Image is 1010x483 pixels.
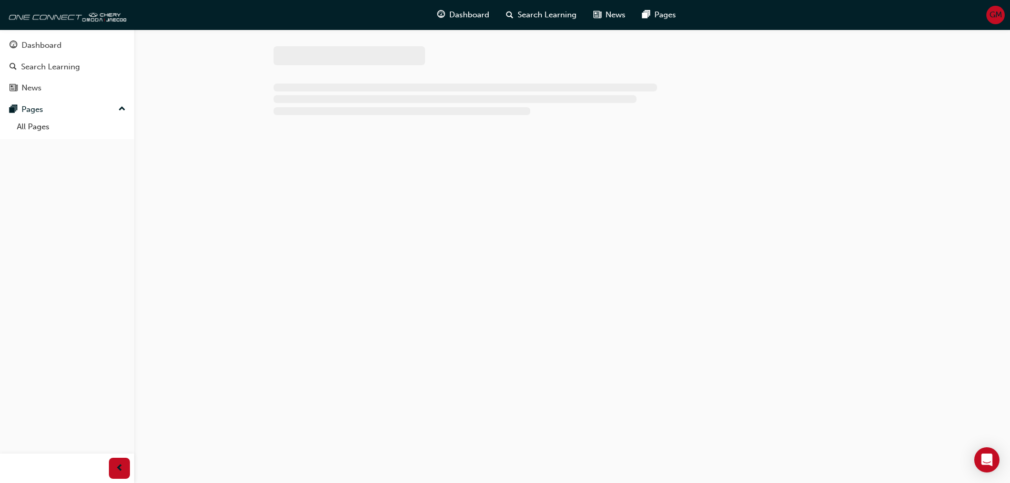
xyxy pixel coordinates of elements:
span: search-icon [9,63,17,72]
div: News [22,82,42,94]
a: All Pages [13,119,130,135]
span: GM [989,9,1002,21]
a: guage-iconDashboard [429,4,498,26]
div: Dashboard [22,39,62,52]
span: Pages [654,9,676,21]
a: pages-iconPages [634,4,684,26]
a: Search Learning [4,57,130,77]
a: Dashboard [4,36,130,55]
span: Dashboard [449,9,489,21]
span: News [605,9,625,21]
span: pages-icon [642,8,650,22]
a: News [4,78,130,98]
span: prev-icon [116,462,124,475]
button: Pages [4,100,130,119]
div: Pages [22,104,43,116]
span: Search Learning [518,9,577,21]
span: search-icon [506,8,513,22]
span: news-icon [9,84,17,93]
button: GM [986,6,1005,24]
div: Open Intercom Messenger [974,447,999,472]
img: oneconnect [5,4,126,25]
a: search-iconSearch Learning [498,4,585,26]
span: up-icon [118,102,126,116]
span: guage-icon [437,8,445,22]
button: DashboardSearch LearningNews [4,34,130,100]
span: guage-icon [9,41,17,50]
div: Search Learning [21,61,80,73]
span: news-icon [593,8,601,22]
span: pages-icon [9,105,17,115]
a: news-iconNews [585,4,634,26]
